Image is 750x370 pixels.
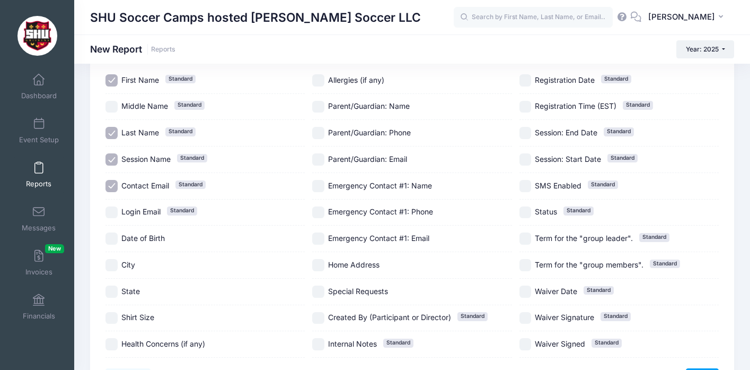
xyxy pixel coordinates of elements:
span: Term for the "group leader". [535,234,633,243]
span: Standard [584,286,614,295]
input: Allergies (if any) [312,74,324,87]
span: Standard [165,75,196,83]
span: Contact Email [121,181,169,190]
button: Year: 2025 [676,40,734,58]
span: Home Address [328,260,380,269]
span: Emergency Contact #1: Phone [328,207,433,216]
span: Allergies (if any) [328,75,384,84]
input: Contact EmailStandard [105,180,118,192]
span: Standard [607,154,638,162]
span: Standard [601,75,631,83]
span: Emergency Contact #1: Name [328,181,432,190]
span: Registration Time (EST) [535,101,616,110]
span: Waiver Signature [535,313,594,322]
input: SMS EnabledStandard [519,180,532,192]
a: Reports [151,46,175,54]
input: Registration Time (EST)Standard [519,101,532,113]
input: Waiver SignedStandard [519,338,532,350]
span: Standard [167,206,197,215]
input: Parent/Guardian: Email [312,153,324,166]
span: Waiver Date [535,287,577,296]
span: Messages [22,223,56,233]
input: Term for the "group members".Standard [519,259,532,271]
span: Standard [563,206,594,215]
input: Shirt Size [105,312,118,324]
span: Year: 2025 [686,45,719,53]
span: Shirt Size [121,313,154,322]
span: Parent/Guardian: Name [328,101,410,110]
span: Standard [623,101,653,109]
input: Emergency Contact #1: Phone [312,206,324,219]
input: Special Requests [312,286,324,298]
input: Term for the "group leader".Standard [519,233,532,245]
span: Event Setup [19,135,59,144]
span: Standard [177,154,207,162]
span: Standard [639,233,669,242]
input: Emergency Contact #1: Email [312,233,324,245]
span: Financials [23,312,55,321]
span: Standard [601,312,631,321]
input: Login EmailStandard [105,206,118,219]
span: Waiver Signed [535,339,585,348]
span: Parent/Guardian: Email [328,154,407,164]
input: Session: End DateStandard [519,127,532,139]
input: Last NameStandard [105,127,118,139]
span: Emergency Contact #1: Email [328,234,429,243]
input: Middle NameStandard [105,101,118,113]
h1: New Report [90,44,175,55]
span: Term for the "group members". [535,260,643,269]
span: Standard [592,339,622,347]
span: Session: Start Date [535,154,601,164]
span: City [121,260,135,269]
span: Middle Name [121,101,168,110]
a: InvoicesNew [14,244,64,281]
input: StatusStandard [519,206,532,219]
span: Standard [588,180,618,189]
span: Login Email [121,207,161,216]
span: Session: End Date [535,128,597,137]
input: Waiver DateStandard [519,286,532,298]
a: Event Setup [14,112,64,149]
span: Session Name [121,154,171,164]
input: Parent/Guardian: Name [312,101,324,113]
a: Reports [14,156,64,193]
span: Special Requests [328,287,388,296]
a: Dashboard [14,68,64,105]
span: Standard [165,127,196,136]
input: Date of Birth [105,233,118,245]
button: [PERSON_NAME] [641,5,734,30]
input: Parent/Guardian: Phone [312,127,324,139]
a: Messages [14,200,64,237]
span: Standard [174,101,205,109]
input: State [105,286,118,298]
input: Session NameStandard [105,153,118,166]
input: Search by First Name, Last Name, or Email... [454,7,613,28]
input: Waiver SignatureStandard [519,312,532,324]
span: New [45,244,64,253]
input: Session: Start DateStandard [519,153,532,166]
span: Date of Birth [121,234,165,243]
h1: SHU Soccer Camps hosted [PERSON_NAME] Soccer LLC [90,5,421,30]
span: Standard [604,127,634,136]
img: SHU Soccer Camps hosted Riley Butler Soccer LLC [17,16,57,56]
input: Health Concerns (if any) [105,338,118,350]
span: SMS Enabled [535,181,581,190]
span: Standard [650,260,680,268]
span: Health Concerns (if any) [121,339,205,348]
input: Home Address [312,259,324,271]
input: Emergency Contact #1: Name [312,180,324,192]
input: Created By (Participant or Director)Standard [312,312,324,324]
span: Dashboard [21,91,57,100]
span: Last Name [121,128,159,137]
span: Reports [26,179,51,188]
input: First NameStandard [105,74,118,87]
input: Internal NotesStandard [312,338,324,350]
span: Standard [175,180,206,189]
span: Invoices [25,268,52,277]
span: Standard [383,339,413,347]
span: Internal Notes [328,339,377,348]
span: [PERSON_NAME] [648,11,715,23]
input: Registration DateStandard [519,74,532,87]
span: Status [535,207,557,216]
span: Registration Date [535,75,595,84]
